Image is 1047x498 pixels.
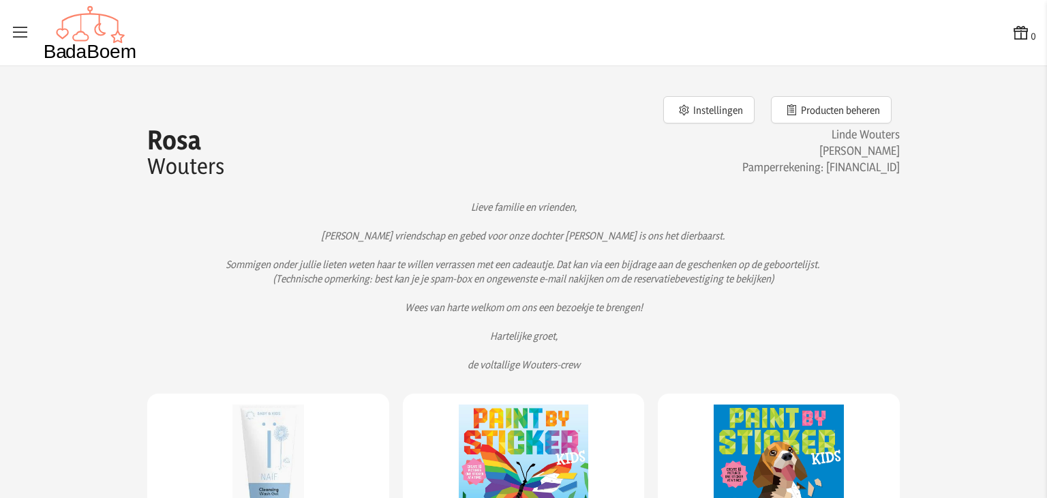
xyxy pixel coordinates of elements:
button: Producten beheren [771,96,892,123]
p: Wouters [147,153,523,178]
h3: [PERSON_NAME] [523,143,900,159]
button: Instellingen [663,96,755,123]
p: Rosa [147,126,523,153]
p: Lieve familie en vrienden, [PERSON_NAME] vriendschap en gebed voor onze dochter [PERSON_NAME] is ... [169,200,878,372]
h3: Linde Wouters [523,126,900,143]
button: 0 [1012,23,1036,43]
img: Badaboem [44,5,137,60]
h3: Pamperrekening: [FINANCIAL_ID] [523,159,900,175]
